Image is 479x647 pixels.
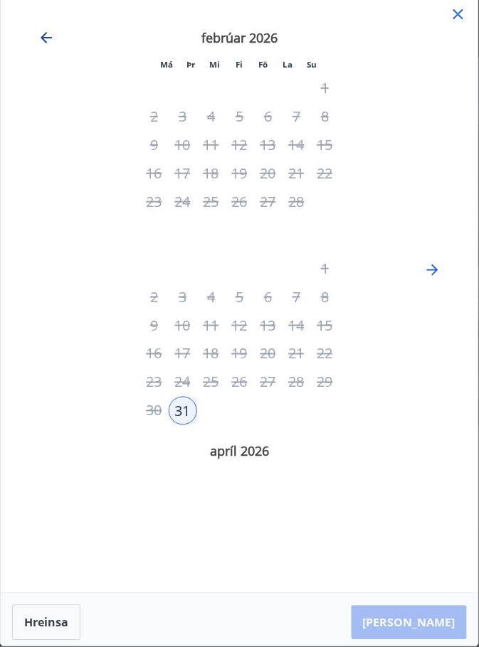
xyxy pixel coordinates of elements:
[254,131,283,159] td: Not available. föstudagur, 13. febrúar 2026
[283,102,311,131] td: Not available. laugardagur, 7. febrúar 2026
[169,397,197,425] div: 31
[226,368,254,397] td: Not available. fimmtudagur, 26. mars 2026
[140,188,169,216] td: Not available. mánudagur, 23. febrúar 2026
[197,102,226,131] td: Not available. miðvikudagur, 4. febrúar 2026
[226,340,254,368] td: Not available. fimmtudagur, 19. mars 2026
[140,397,169,425] td: Not available. mánudagur, 30. mars 2026
[169,131,197,159] td: Not available. þriðjudagur, 10. febrúar 2026
[311,368,339,397] td: Not available. sunnudagur, 29. mars 2026
[169,340,197,368] td: Not available. þriðjudagur, 17. mars 2026
[311,340,339,368] td: Not available. sunnudagur, 22. mars 2026
[311,74,339,102] td: Not available. sunnudagur, 1. febrúar 2026
[169,102,197,131] td: Not available. þriðjudagur, 3. febrúar 2026
[226,102,254,131] td: Not available. fimmtudagur, 5. febrúar 2026
[311,131,339,159] td: Not available. sunnudagur, 15. febrúar 2026
[186,59,195,70] small: Þr
[140,159,169,188] td: Not available. mánudagur, 16. febrúar 2026
[197,283,226,311] td: Not available. miðvikudagur, 4. mars 2026
[311,102,339,131] td: Not available. sunnudagur, 8. febrúar 2026
[254,340,283,368] td: Not available. föstudagur, 20. mars 2026
[18,11,461,478] div: Calendar
[311,255,339,283] td: Not available. sunnudagur, 1. mars 2026
[197,188,226,216] td: Not available. miðvikudagur, 25. febrúar 2026
[254,188,283,216] td: Not available. föstudagur, 27. febrúar 2026
[226,159,254,188] td: Not available. fimmtudagur, 19. febrúar 2026
[254,283,283,311] td: Not available. föstudagur, 6. mars 2026
[140,311,169,340] td: Not available. mánudagur, 9. mars 2026
[140,283,169,311] td: Not available. mánudagur, 2. mars 2026
[201,29,278,46] strong: febrúar 2026
[38,29,55,46] div: Move backward to switch to the previous month.
[311,311,339,340] td: Not available. sunnudagur, 15. mars 2026
[197,368,226,397] td: Not available. miðvikudagur, 25. mars 2026
[140,368,169,397] td: Not available. mánudagur, 23. mars 2026
[259,59,268,70] small: Fö
[160,59,173,70] small: Má
[254,368,283,397] td: Not available. föstudagur, 27. mars 2026
[197,159,226,188] td: Not available. miðvikudagur, 18. febrúar 2026
[226,188,254,216] td: Not available. fimmtudagur, 26. febrúar 2026
[311,283,339,311] td: Not available. sunnudagur, 8. mars 2026
[210,59,221,70] small: Mi
[283,131,311,159] td: Not available. laugardagur, 14. febrúar 2026
[307,59,317,70] small: Su
[169,283,197,311] td: Not available. þriðjudagur, 3. mars 2026
[226,131,254,159] td: Not available. fimmtudagur, 12. febrúar 2026
[140,131,169,159] td: Not available. mánudagur, 9. febrúar 2026
[169,188,197,216] td: Not available. þriðjudagur, 24. febrúar 2026
[12,605,80,641] button: Hreinsa
[226,311,254,340] td: Not available. fimmtudagur, 12. mars 2026
[197,340,226,368] td: Not available. miðvikudagur, 18. mars 2026
[169,368,197,397] td: Not available. þriðjudagur, 24. mars 2026
[140,340,169,368] td: Not available. mánudagur, 16. mars 2026
[140,102,169,131] td: Not available. mánudagur, 2. febrúar 2026
[226,283,254,311] td: Not available. fimmtudagur, 5. mars 2026
[210,443,269,460] strong: apríl 2026
[169,397,197,425] td: Selected as start date. þriðjudagur, 31. mars 2026
[283,368,311,397] td: Not available. laugardagur, 28. mars 2026
[254,159,283,188] td: Not available. föstudagur, 20. febrúar 2026
[169,159,197,188] td: Not available. þriðjudagur, 17. febrúar 2026
[283,59,293,70] small: La
[169,311,197,340] td: Not available. þriðjudagur, 10. mars 2026
[197,131,226,159] td: Not available. miðvikudagur, 11. febrúar 2026
[283,311,311,340] td: Not available. laugardagur, 14. mars 2026
[283,340,311,368] td: Not available. laugardagur, 21. mars 2026
[283,283,311,311] td: Not available. laugardagur, 7. mars 2026
[236,59,243,70] small: Fi
[424,262,441,279] div: Move forward to switch to the next month.
[311,159,339,188] td: Not available. sunnudagur, 22. febrúar 2026
[283,188,311,216] td: Not available. laugardagur, 28. febrúar 2026
[254,311,283,340] td: Not available. föstudagur, 13. mars 2026
[283,159,311,188] td: Not available. laugardagur, 21. febrúar 2026
[254,102,283,131] td: Not available. föstudagur, 6. febrúar 2026
[197,311,226,340] td: Not available. miðvikudagur, 11. mars 2026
